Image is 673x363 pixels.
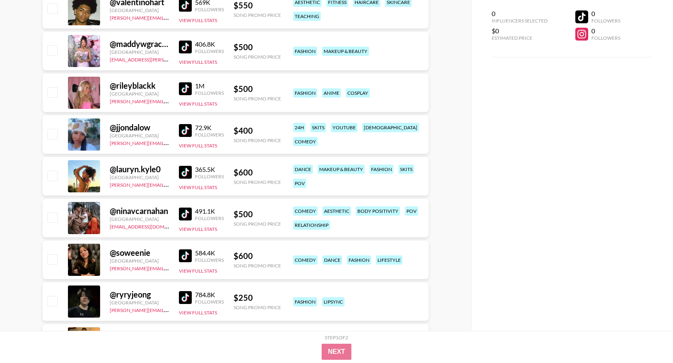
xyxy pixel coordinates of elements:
div: 0 [492,10,548,18]
div: 784.8K [195,291,224,299]
img: TikTok [179,41,192,53]
div: $ 250 [234,293,281,303]
div: Song Promo Price [234,12,281,18]
a: [PERSON_NAME][EMAIL_ADDRESS][PERSON_NAME][DOMAIN_NAME] [110,139,267,146]
div: [GEOGRAPHIC_DATA] [110,258,169,264]
div: Song Promo Price [234,263,281,269]
div: pov [405,206,418,216]
a: [PERSON_NAME][EMAIL_ADDRESS][DOMAIN_NAME] [110,97,229,104]
div: skits [398,165,414,174]
a: [PERSON_NAME][EMAIL_ADDRESS][DOMAIN_NAME] [110,306,229,313]
div: comedy [293,206,318,216]
div: Influencers Selected [492,18,548,24]
div: Followers [591,18,620,24]
div: 24h [293,123,306,132]
div: fashion [293,297,317,306]
div: fashion [293,88,317,98]
div: teaching [293,12,321,21]
button: View Full Stats [179,143,217,149]
div: [GEOGRAPHIC_DATA] [110,7,169,13]
div: $ 500 [234,209,281,219]
div: skits [310,123,326,132]
img: TikTok [179,166,192,179]
div: 365.5K [195,165,224,173]
div: 0 [591,10,620,18]
div: dance [322,255,342,265]
div: [DEMOGRAPHIC_DATA] [362,123,419,132]
button: View Full Stats [179,310,217,316]
button: View Full Stats [179,17,217,23]
div: cosplay [346,88,370,98]
a: [PERSON_NAME][EMAIL_ADDRESS][DOMAIN_NAME] [110,13,229,21]
div: Followers [591,35,620,41]
div: @ soweenie [110,248,169,258]
a: [EMAIL_ADDRESS][DOMAIN_NAME] [110,222,191,230]
div: Followers [195,299,224,305]
div: @ ryryjeong [110,290,169,300]
img: TikTok [179,208,192,220]
div: Followers [195,6,224,12]
div: @ jjondalow [110,122,169,133]
div: $0 [492,27,548,35]
div: @ maddywgracee [110,39,169,49]
div: aesthetic [322,206,351,216]
div: fashion [369,165,394,174]
div: @ rileyblackk [110,81,169,91]
div: $ 600 [234,251,281,261]
div: Song Promo Price [234,137,281,143]
div: pov [293,179,306,188]
div: @ lauryn.kyle0 [110,164,169,174]
div: Song Promo Price [234,221,281,227]
div: Followers [195,215,224,221]
div: Followers [195,48,224,54]
div: makeup & beauty [322,47,369,56]
div: body positivity [356,206,400,216]
div: comedy [293,137,318,146]
div: @ ninavcarnahan [110,206,169,216]
div: $ 500 [234,84,281,94]
div: Followers [195,132,224,138]
div: Followers [195,257,224,263]
button: View Full Stats [179,268,217,274]
div: 491.1K [195,207,224,215]
div: fashion [347,255,371,265]
div: comedy [293,255,318,265]
div: anime [322,88,341,98]
div: lipsync [322,297,345,306]
img: TikTok [179,82,192,95]
a: [EMAIL_ADDRESS][PERSON_NAME][DOMAIN_NAME] [110,55,229,63]
button: View Full Stats [179,59,217,65]
a: [PERSON_NAME][EMAIL_ADDRESS][PERSON_NAME][DOMAIN_NAME] [110,264,267,271]
iframe: Drift Widget Chat Controller [633,323,663,353]
div: fashion [293,47,317,56]
img: TikTok [179,291,192,304]
div: makeup & beauty [318,165,365,174]
button: View Full Stats [179,184,217,190]
div: [GEOGRAPHIC_DATA] [110,174,169,180]
div: [GEOGRAPHIC_DATA] [110,49,169,55]
div: [GEOGRAPHIC_DATA] [110,216,169,222]
div: Followers [195,173,224,179]
div: Song Promo Price [234,304,281,310]
button: View Full Stats [179,226,217,232]
div: 0 [591,27,620,35]
button: Next [322,344,352,360]
div: 72.9K [195,124,224,132]
div: 406.8K [195,40,224,48]
button: View Full Stats [179,101,217,107]
div: $ 600 [234,167,281,177]
div: Estimated Price [492,35,548,41]
a: [PERSON_NAME][EMAIL_ADDRESS][DOMAIN_NAME] [110,180,229,188]
div: Song Promo Price [234,96,281,102]
div: $ 500 [234,42,281,52]
div: dance [293,165,313,174]
div: Followers [195,90,224,96]
div: 1M [195,82,224,90]
div: $ 550 [234,0,281,10]
div: [GEOGRAPHIC_DATA] [110,91,169,97]
div: relationship [293,220,330,230]
div: Song Promo Price [234,179,281,185]
div: [GEOGRAPHIC_DATA] [110,133,169,139]
div: lifestyle [376,255,402,265]
div: youtube [331,123,357,132]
